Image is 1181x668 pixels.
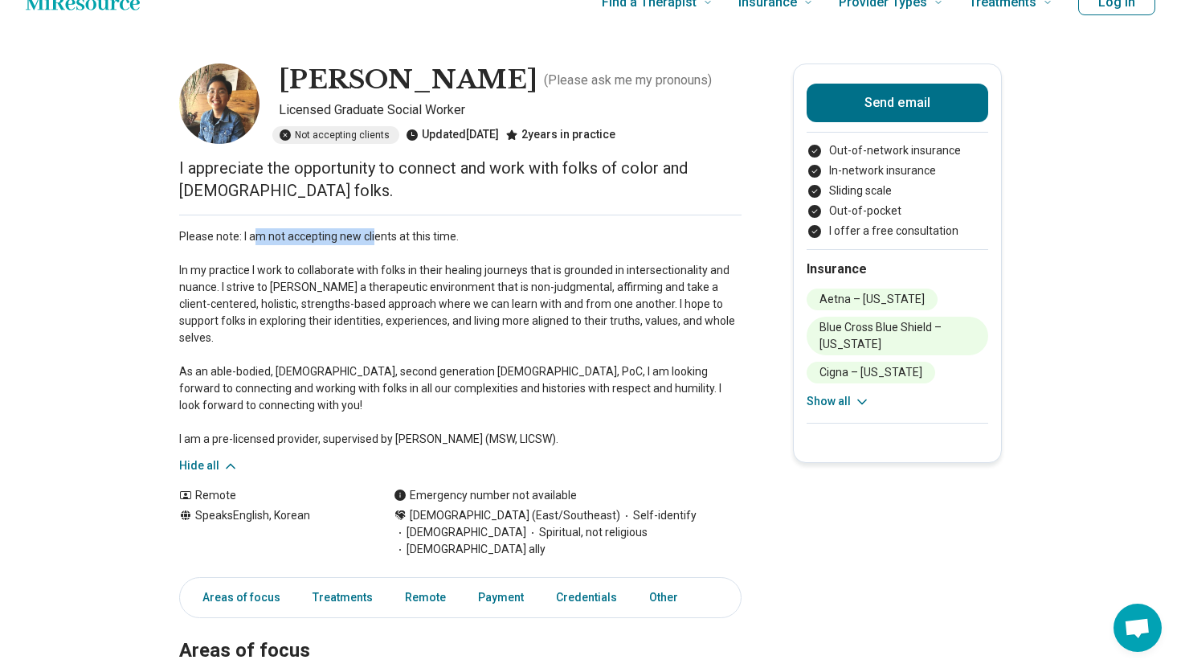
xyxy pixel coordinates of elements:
[179,228,742,448] p: Please note: I am not accepting new clients at this time. In my practice I work to collaborate wi...
[272,126,399,144] div: Not accepting clients
[807,162,988,179] li: In-network insurance
[406,126,499,144] div: Updated [DATE]
[279,100,742,120] p: Licensed Graduate Social Worker
[807,182,988,199] li: Sliding scale
[179,157,742,202] p: I appreciate the opportunity to connect and work with folks of color and [DEMOGRAPHIC_DATA] folks.
[807,393,870,410] button: Show all
[179,599,742,665] h2: Areas of focus
[468,581,533,614] a: Payment
[620,507,697,524] span: Self-identify
[179,64,259,144] img: Erica Lee, Licensed Graduate Social Worker
[410,507,620,524] span: [DEMOGRAPHIC_DATA] (East/Southeast)
[505,126,615,144] div: 2 years in practice
[544,71,712,90] p: ( Please ask me my pronouns )
[179,487,362,504] div: Remote
[526,524,648,541] span: Spiritual, not religious
[395,581,456,614] a: Remote
[807,362,935,383] li: Cigna – [US_STATE]
[807,142,988,240] ul: Payment options
[1114,604,1162,652] div: Open chat
[303,581,382,614] a: Treatments
[807,317,988,355] li: Blue Cross Blue Shield – [US_STATE]
[807,84,988,122] button: Send email
[640,581,697,614] a: Other
[179,457,239,474] button: Hide all
[279,64,537,97] h1: [PERSON_NAME]
[394,541,546,558] span: [DEMOGRAPHIC_DATA] ally
[807,223,988,240] li: I offer a free consultation
[807,289,938,310] li: Aetna – [US_STATE]
[807,142,988,159] li: Out-of-network insurance
[394,524,526,541] span: [DEMOGRAPHIC_DATA]
[807,203,988,219] li: Out-of-pocket
[394,487,577,504] div: Emergency number not available
[546,581,627,614] a: Credentials
[179,507,362,558] div: Speaks English, Korean
[183,581,290,614] a: Areas of focus
[807,260,988,279] h2: Insurance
